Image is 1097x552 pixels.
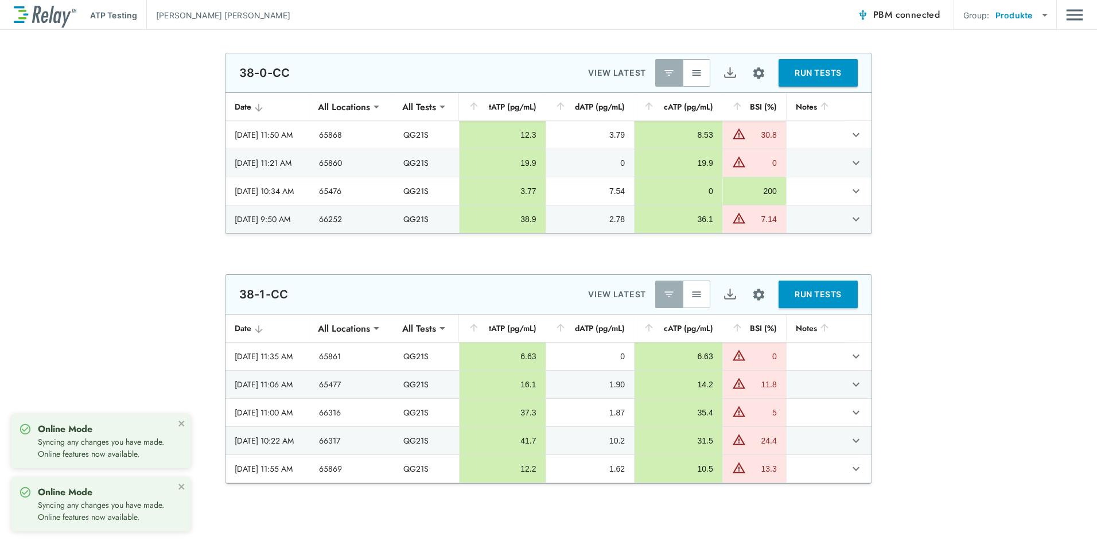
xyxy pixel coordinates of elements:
div: 38.9 [469,213,536,225]
table: sticky table [225,93,872,234]
div: 35.4 [644,407,713,418]
td: 66252 [310,205,394,233]
button: close [178,482,186,491]
button: expand row [846,431,866,450]
img: Warning [732,376,746,390]
img: Online [20,423,31,435]
div: [DATE] 11:55 AM [235,463,301,475]
img: Drawer Icon [1066,4,1083,26]
div: All Locations [310,317,378,340]
div: 6.63 [644,351,713,362]
p: [PERSON_NAME] [PERSON_NAME] [156,9,290,21]
div: 3.79 [555,129,625,141]
button: expand row [846,459,866,479]
strong: Online Mode [38,422,92,436]
td: 65861 [310,343,394,370]
td: QG21S [394,427,459,454]
button: expand row [846,403,866,422]
strong: Online Mode [38,485,92,499]
td: QG21S [394,121,459,149]
div: 12.3 [469,129,536,141]
div: 13.3 [749,463,777,475]
td: QG21S [394,343,459,370]
div: 41.7 [469,435,536,446]
div: 11.8 [749,379,777,390]
img: Online [20,487,31,498]
p: Group: [963,9,989,21]
div: 7.54 [555,185,625,197]
button: RUN TESTS [779,281,858,308]
div: Notes [796,321,835,335]
div: cATP (pg/mL) [643,321,713,335]
div: [DATE] 9:50 AM [235,213,301,225]
div: 24.4 [749,435,777,446]
div: 200 [732,185,777,197]
img: Settings Icon [752,287,766,302]
div: 0 [555,157,625,169]
div: dATP (pg/mL) [555,100,625,114]
button: expand row [846,181,866,201]
div: 0 [555,351,625,362]
p: Syncing any changes you have made. Online features now available. [38,436,174,460]
button: expand row [846,375,866,394]
div: 0 [749,351,777,362]
button: Main menu [1066,4,1083,26]
img: Settings Icon [752,66,766,80]
div: [DATE] 10:34 AM [235,185,301,197]
div: All Locations [310,95,378,118]
div: Notes [796,100,835,114]
p: 38-0-CC [239,66,290,80]
td: QG21S [394,149,459,177]
div: [DATE] 11:21 AM [235,157,301,169]
div: dATP (pg/mL) [555,321,625,335]
div: BSI (%) [732,321,777,335]
img: Export Icon [723,66,737,80]
button: Export [716,59,744,87]
div: BSI (%) [732,100,777,114]
p: ATP Testing [90,9,137,21]
div: 8.53 [644,129,713,141]
td: 65476 [310,177,394,205]
div: 36.1 [644,213,713,225]
img: Connected Icon [857,9,869,21]
div: All Tests [394,317,444,340]
th: Date [225,314,310,343]
button: expand row [846,347,866,366]
div: [DATE] 10:22 AM [235,435,301,446]
img: Latest [663,289,675,300]
div: [DATE] 11:00 AM [235,407,301,418]
img: Warning [732,211,746,225]
div: 7.14 [749,213,777,225]
div: 31.5 [644,435,713,446]
p: Syncing any changes you have made. Online features now available. [38,499,174,523]
img: View All [691,289,702,300]
img: Warning [732,348,746,362]
td: QG21S [394,205,459,233]
div: 14.2 [644,379,713,390]
iframe: Resource center [912,518,1086,543]
img: Warning [732,405,746,418]
img: Warning [732,461,746,475]
div: 16.1 [469,379,536,390]
div: 2.78 [555,213,625,225]
div: 10.5 [644,463,713,475]
div: 1.87 [555,407,625,418]
span: connected [896,8,940,21]
div: 5 [749,407,777,418]
div: 0 [749,157,777,169]
button: Site setup [744,279,774,310]
img: LuminUltra Relay [14,3,76,28]
div: [DATE] 11:06 AM [235,379,301,390]
div: tATP (pg/mL) [468,100,536,114]
img: Warning [732,155,746,169]
div: 30.8 [749,129,777,141]
span: PBM [873,7,940,23]
div: 19.9 [469,157,536,169]
button: expand row [846,153,866,173]
td: 66317 [310,427,394,454]
button: expand row [846,209,866,229]
div: 37.3 [469,407,536,418]
div: 1.90 [555,379,625,390]
td: QG21S [394,455,459,483]
div: 1.62 [555,463,625,475]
